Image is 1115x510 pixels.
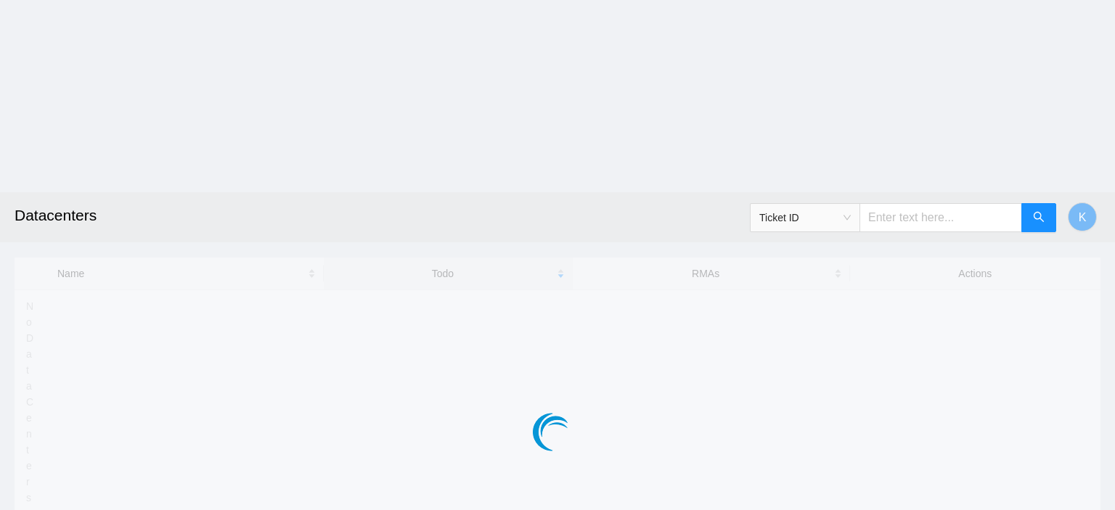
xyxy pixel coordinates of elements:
[1079,208,1087,226] span: K
[15,192,775,239] h2: Datacenters
[859,203,1022,232] input: Enter text here...
[1033,211,1045,225] span: search
[1021,203,1056,232] button: search
[1068,202,1097,231] button: K
[759,207,851,229] span: Ticket ID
